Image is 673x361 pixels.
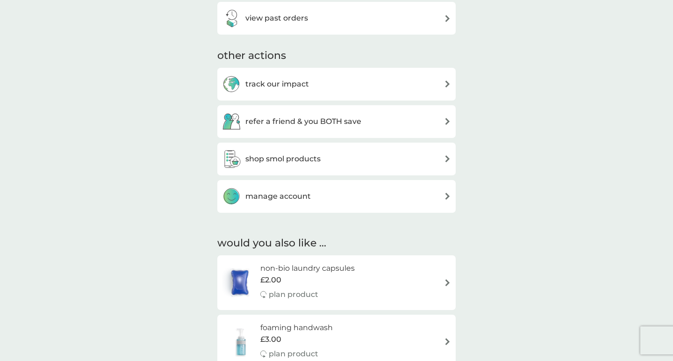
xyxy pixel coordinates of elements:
img: arrow right [444,15,451,22]
h3: track our impact [245,78,309,90]
h3: refer a friend & you BOTH save [245,116,361,128]
img: arrow right [444,338,451,345]
span: £3.00 [260,333,281,346]
span: £2.00 [260,274,281,286]
h2: would you also like ... [217,236,456,251]
img: foaming handwash [222,325,260,358]
img: arrow right [444,193,451,200]
h3: shop smol products [245,153,321,165]
h3: manage account [245,190,311,202]
img: arrow right [444,155,451,162]
h6: non-bio laundry capsules [260,262,355,274]
img: arrow right [444,80,451,87]
img: non-bio laundry capsules [222,266,258,299]
p: plan product [269,348,318,360]
h3: view past orders [245,12,308,24]
img: arrow right [444,279,451,286]
h3: other actions [217,49,286,63]
h6: foaming handwash [260,322,333,334]
p: plan product [269,289,318,301]
img: arrow right [444,118,451,125]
